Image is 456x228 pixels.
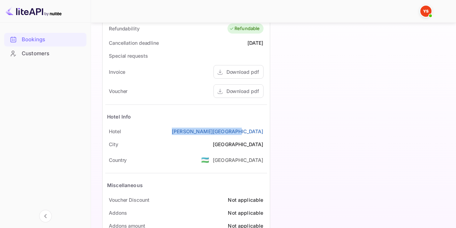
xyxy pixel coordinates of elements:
[213,156,264,164] div: [GEOGRAPHIC_DATA]
[109,128,121,135] div: Hotel
[6,6,62,17] img: LiteAPI logo
[4,33,86,46] a: Bookings
[172,128,264,135] a: [PERSON_NAME][GEOGRAPHIC_DATA]
[229,25,260,32] div: Refundable
[226,87,259,95] div: Download pdf
[201,154,209,166] span: United States
[4,47,86,60] a: Customers
[109,25,140,32] div: Refundability
[228,209,263,216] div: Not applicable
[107,113,131,120] div: Hotel Info
[420,6,432,17] img: Yandex Support
[109,196,149,204] div: Voucher Discount
[109,68,125,76] div: Invoice
[109,52,148,59] div: Special requests
[109,209,127,216] div: Addons
[39,210,52,222] button: Collapse navigation
[4,47,86,60] div: Customers
[109,39,159,47] div: Cancellation deadline
[4,33,86,47] div: Bookings
[247,39,264,47] div: [DATE]
[228,196,263,204] div: Not applicable
[22,36,83,44] div: Bookings
[22,50,83,58] div: Customers
[109,141,118,148] div: City
[107,181,143,189] div: Miscellaneous
[226,68,259,76] div: Download pdf
[213,141,264,148] div: [GEOGRAPHIC_DATA]
[109,87,127,95] div: Voucher
[109,156,127,164] div: Country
